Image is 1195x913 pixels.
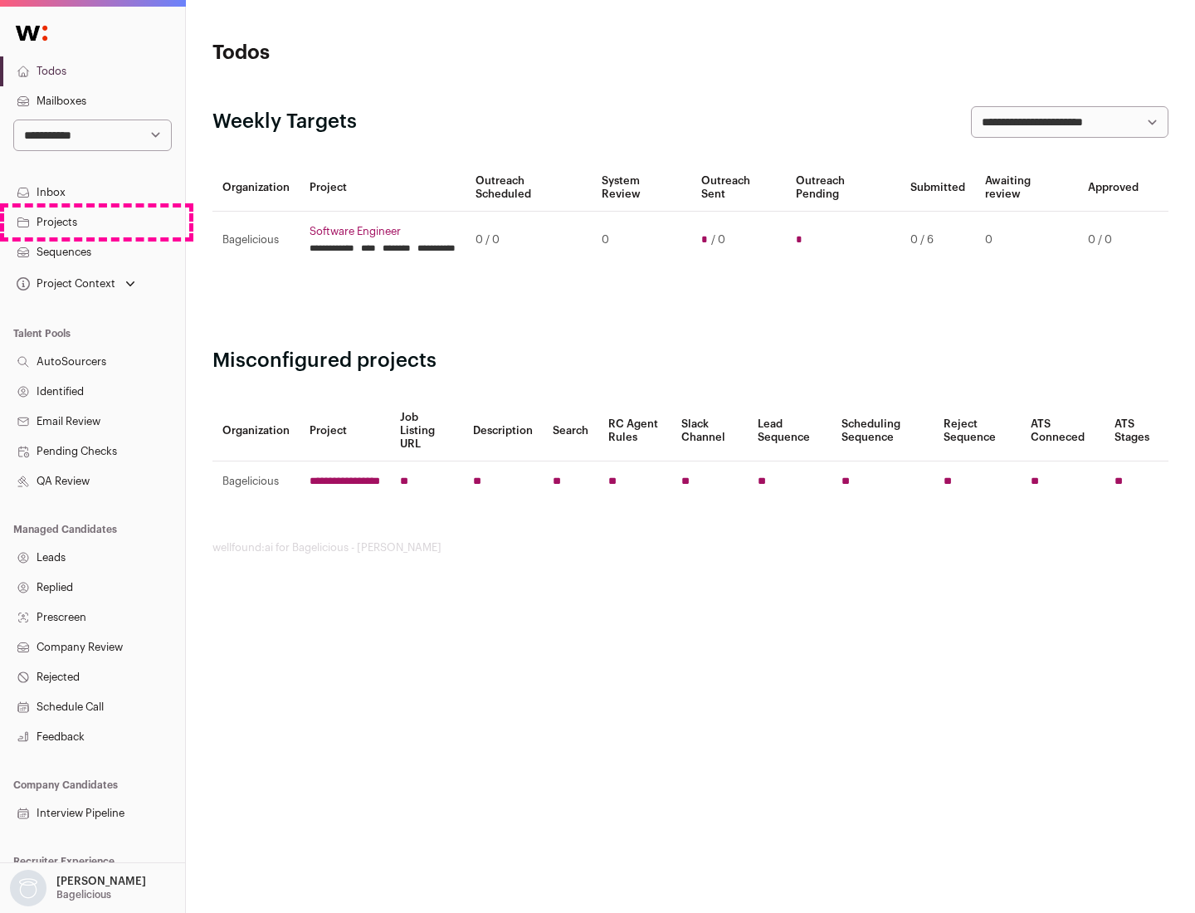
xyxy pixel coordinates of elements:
button: Open dropdown [13,272,139,295]
td: 0 [975,212,1078,269]
th: Organization [212,401,300,461]
th: Organization [212,164,300,212]
p: Bagelicious [56,888,111,901]
th: ATS Conneced [1021,401,1104,461]
th: Approved [1078,164,1149,212]
th: Outreach Pending [786,164,900,212]
th: Lead Sequence [748,401,832,461]
th: Outreach Scheduled [466,164,592,212]
td: 0 / 6 [900,212,975,269]
th: Submitted [900,164,975,212]
th: Project [300,401,390,461]
td: Bagelicious [212,461,300,502]
img: nopic.png [10,870,46,906]
h2: Misconfigured projects [212,348,1168,374]
div: Project Context [13,277,115,290]
th: Description [463,401,543,461]
th: Scheduling Sequence [832,401,934,461]
th: Search [543,401,598,461]
th: Project [300,164,466,212]
td: 0 [592,212,690,269]
td: 0 / 0 [466,212,592,269]
th: RC Agent Rules [598,401,671,461]
p: [PERSON_NAME] [56,875,146,888]
img: Wellfound [7,17,56,50]
footer: wellfound:ai for Bagelicious - [PERSON_NAME] [212,541,1168,554]
th: Slack Channel [671,401,748,461]
button: Open dropdown [7,870,149,906]
span: / 0 [711,233,725,247]
th: ATS Stages [1105,401,1168,461]
a: Software Engineer [310,225,456,238]
th: Job Listing URL [390,401,463,461]
th: System Review [592,164,690,212]
td: Bagelicious [212,212,300,269]
h1: Todos [212,40,531,66]
td: 0 / 0 [1078,212,1149,269]
th: Reject Sequence [934,401,1022,461]
th: Awaiting review [975,164,1078,212]
h2: Weekly Targets [212,109,357,135]
th: Outreach Sent [691,164,787,212]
